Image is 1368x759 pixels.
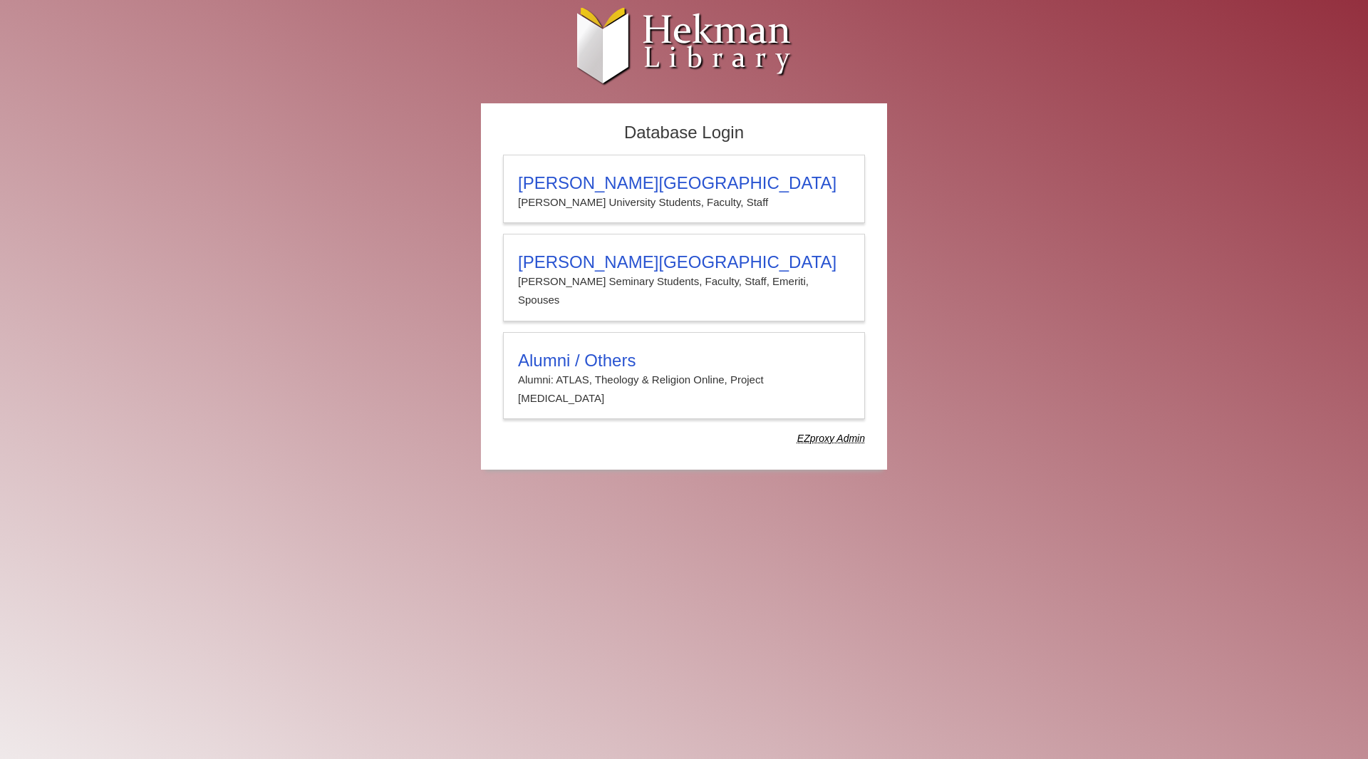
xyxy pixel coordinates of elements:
a: [PERSON_NAME][GEOGRAPHIC_DATA][PERSON_NAME] Seminary Students, Faculty, Staff, Emeriti, Spouses [503,234,865,321]
h3: [PERSON_NAME][GEOGRAPHIC_DATA] [518,173,850,193]
h3: Alumni / Others [518,351,850,371]
p: [PERSON_NAME] Seminary Students, Faculty, Staff, Emeriti, Spouses [518,272,850,310]
summary: Alumni / OthersAlumni: ATLAS, Theology & Religion Online, Project [MEDICAL_DATA] [518,351,850,408]
a: [PERSON_NAME][GEOGRAPHIC_DATA][PERSON_NAME] University Students, Faculty, Staff [503,155,865,223]
h3: [PERSON_NAME][GEOGRAPHIC_DATA] [518,252,850,272]
h2: Database Login [496,118,872,148]
p: [PERSON_NAME] University Students, Faculty, Staff [518,193,850,212]
p: Alumni: ATLAS, Theology & Religion Online, Project [MEDICAL_DATA] [518,371,850,408]
dfn: Use Alumni login [797,433,865,444]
